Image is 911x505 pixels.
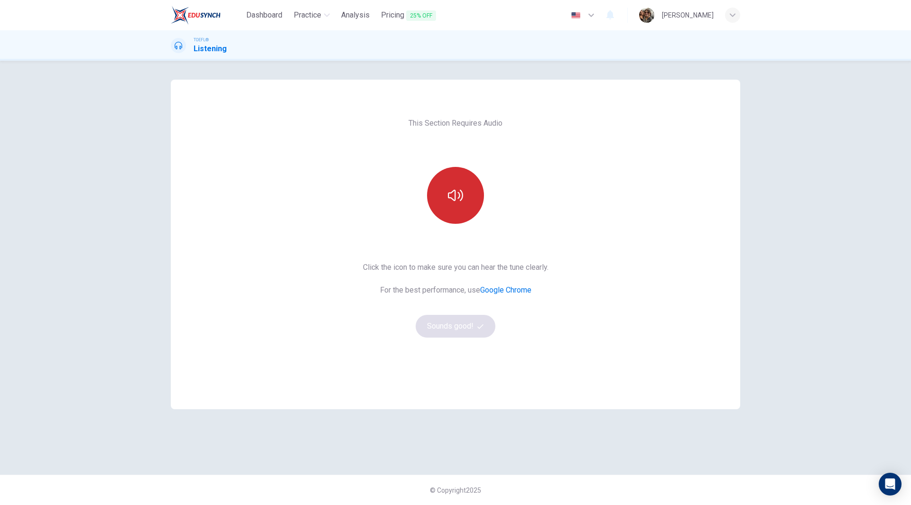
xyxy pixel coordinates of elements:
div: [PERSON_NAME] [662,9,714,21]
span: Click the icon to make sure you can hear the tune clearly. [363,262,548,273]
img: EduSynch logo [171,6,221,25]
img: en [570,12,582,19]
div: Open Intercom Messenger [879,473,902,496]
span: Dashboard [246,9,282,21]
span: TOEFL® [194,37,209,43]
span: Pricing [381,9,436,21]
span: For the best performance, use [363,285,548,296]
span: Practice [294,9,321,21]
button: Practice [290,7,334,24]
a: Google Chrome [480,285,531,294]
span: This Section Requires Audio [409,118,502,129]
img: Profile picture [639,8,654,23]
button: Pricing25% OFF [377,7,440,24]
span: Analysis [341,9,370,21]
span: 25% OFF [406,10,436,21]
a: EduSynch logo [171,6,242,25]
span: © Copyright 2025 [430,487,481,494]
h1: Listening [194,43,227,55]
button: Analysis [337,7,373,24]
button: Dashboard [242,7,286,24]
